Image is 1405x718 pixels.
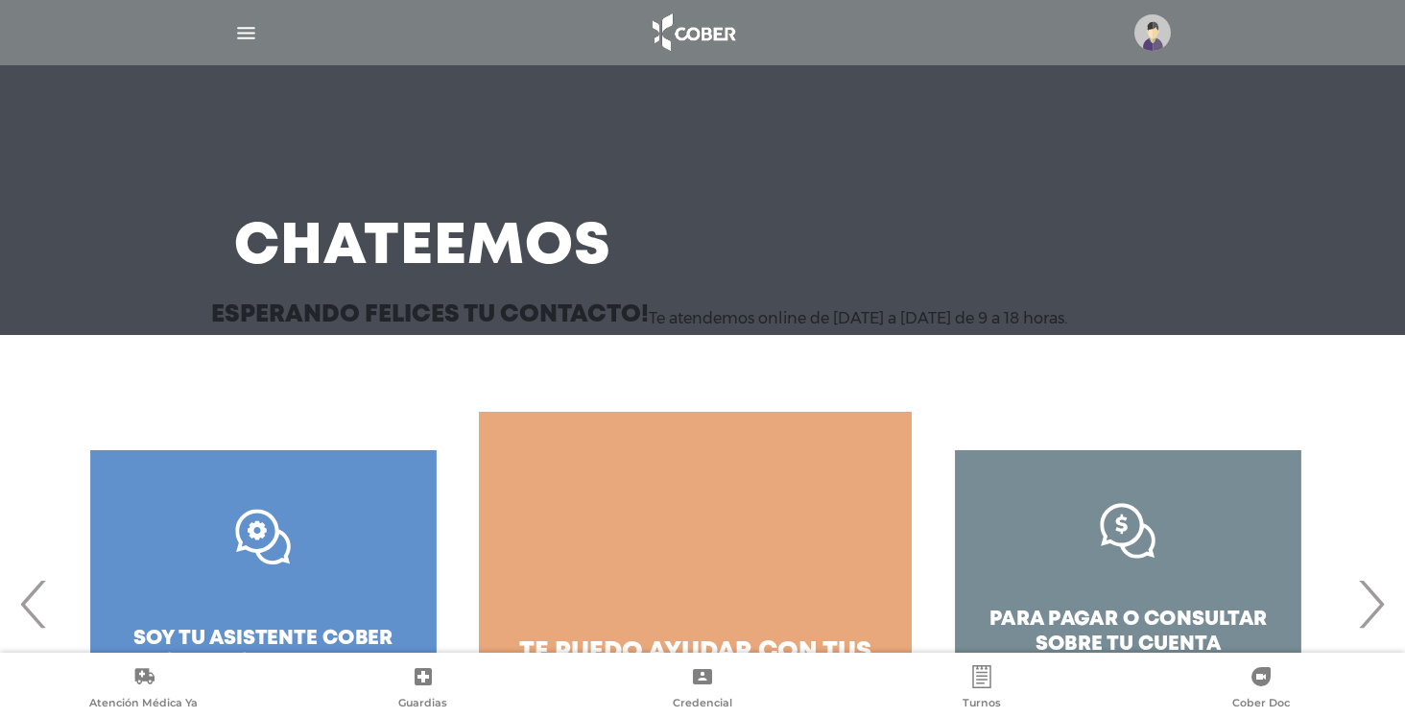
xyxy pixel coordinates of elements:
a: Guardias [283,665,562,714]
h3: Esperando felices tu contacto! [211,303,649,327]
span: Cober Doc [1232,696,1290,713]
img: logo_cober_home-white.png [642,10,743,56]
a: Atención Médica Ya [4,665,283,714]
span: te puedo ayudar con tus [519,640,871,663]
span: Next [1352,552,1390,656]
p: Te atendemos online de [DATE] a [DATE] de 9 a 18 horas. [649,309,1067,327]
span: Previous [15,552,53,656]
span: Credencial [673,696,732,713]
a: Credencial [562,665,842,714]
h3: Chateemos [234,223,611,273]
img: Cober_menu-lines-white.svg [234,21,258,45]
span: Guardias [398,696,447,713]
img: profile-placeholder.svg [1134,14,1171,51]
a: Turnos [843,665,1122,714]
span: Turnos [963,696,1001,713]
span: Atención Médica Ya [89,696,198,713]
a: Cober Doc [1122,665,1401,714]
